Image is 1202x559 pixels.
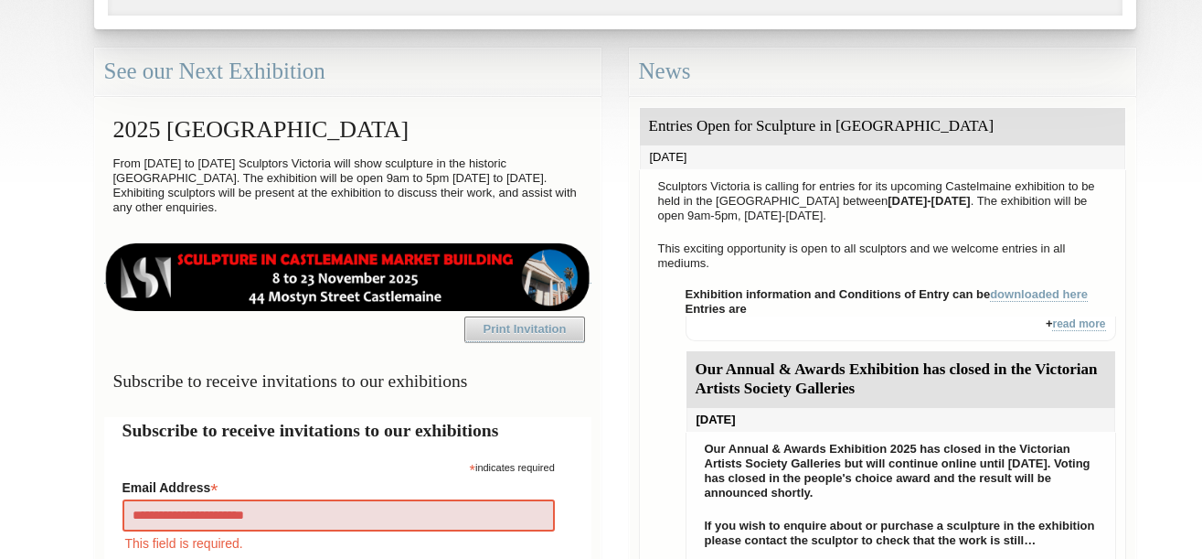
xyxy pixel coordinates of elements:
[104,243,591,311] img: castlemaine-ldrbd25v2.png
[649,237,1116,275] p: This exciting opportunity is open to all sculptors and we welcome entries in all mediums.
[888,194,971,208] strong: [DATE]-[DATE]
[686,408,1115,432] div: [DATE]
[696,514,1106,553] p: If you wish to enquire about or purchase a sculpture in the exhibition please contact the sculpto...
[629,48,1136,96] div: News
[1052,317,1105,331] a: read more
[94,48,601,96] div: See our Next Exhibition
[640,108,1125,145] div: Entries Open for Sculpture in [GEOGRAPHIC_DATA]
[122,417,573,444] h2: Subscribe to receive invitations to our exhibitions
[464,317,585,342] a: Print Invitation
[686,317,1116,341] div: +
[649,175,1116,228] p: Sculptors Victoria is calling for entries for its upcoming Castelmaine exhibition to be held in t...
[696,437,1106,505] p: Our Annual & Awards Exhibition 2025 has closed in the Victorian Artists Society Galleries but wil...
[122,457,555,475] div: indicates required
[990,287,1088,302] a: downloaded here
[640,145,1125,169] div: [DATE]
[686,351,1115,408] div: Our Annual & Awards Exhibition has closed in the Victorian Artists Society Galleries
[686,287,1089,302] strong: Exhibition information and Conditions of Entry can be
[104,107,591,152] h2: 2025 [GEOGRAPHIC_DATA]
[122,533,555,554] div: This field is required.
[122,475,555,497] label: Email Address
[104,363,591,399] h3: Subscribe to receive invitations to our exhibitions
[104,152,591,220] p: From [DATE] to [DATE] Sculptors Victoria will show sculpture in the historic [GEOGRAPHIC_DATA]. T...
